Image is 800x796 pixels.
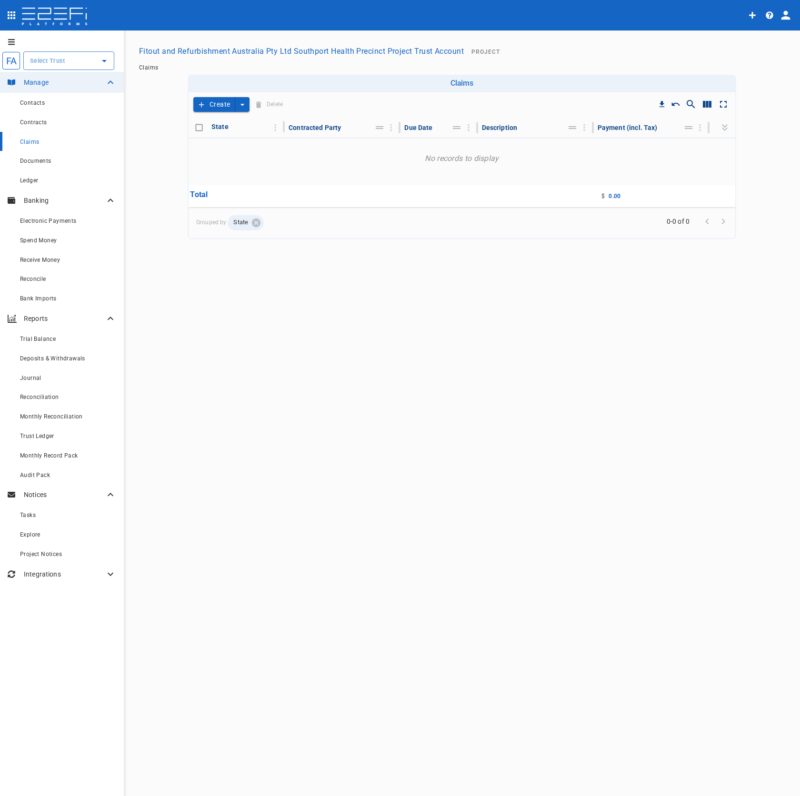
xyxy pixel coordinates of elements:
div: Contracted Party [289,122,341,133]
span: Go to previous page [699,216,715,225]
p: Total [190,189,208,203]
span: Journal [20,375,41,381]
nav: breadcrumb [139,64,785,71]
button: Download CSV [655,98,669,111]
span: Spend Money [20,237,57,244]
span: Expand all [718,123,731,131]
a: Claims [139,64,158,71]
span: Monthly Reconciliation [20,413,83,420]
span: Grouped by [196,215,720,230]
p: No records to display [189,138,735,185]
span: Claims [20,139,39,145]
button: Column Actions [577,120,592,135]
span: Project Notices [20,551,62,557]
span: Project [471,49,500,55]
span: Ledger [20,177,38,184]
p: Manage [24,78,105,87]
button: Show/Hide search [683,96,699,112]
span: Deposits & Withdrawals [20,355,85,362]
span: Documents [20,158,51,164]
span: 0.00 [609,193,621,199]
p: Notices [24,490,105,499]
span: Reconcile [20,276,46,282]
span: State [228,218,254,227]
input: Select Trust [28,56,96,66]
div: create claim type [193,97,250,112]
span: Reconciliation [20,394,59,400]
button: Move [566,121,579,134]
button: create claim type options [235,97,250,112]
button: Show/Hide columns [699,96,715,112]
div: Description [482,122,518,133]
button: Column Actions [461,120,476,135]
span: Monthly Record Pack [20,452,78,459]
p: Reports [24,314,105,323]
span: Explore [20,531,40,538]
span: Go to next page [715,216,731,225]
p: Integrations [24,569,105,579]
span: Contracts [20,119,47,126]
span: Toggle select all [192,121,206,134]
button: Create [193,97,235,112]
div: Payment (incl. Tax) [598,122,658,133]
span: Trial Balance [20,336,56,342]
button: Column Actions [383,120,399,135]
span: Receive Money [20,257,60,263]
span: Electronic Payments [20,218,77,224]
button: Fitout and Refurbishment Australia Pty Ltd Southport Health Precinct Project Trust Account [135,42,468,60]
span: 0-0 of 0 [663,217,693,226]
div: State [211,121,229,132]
button: Move [682,121,695,134]
button: Reset Sorting [669,97,683,111]
button: Open [98,54,111,68]
button: Column Actions [692,120,708,135]
h6: Claims [191,79,732,88]
span: Bank Imports [20,295,57,302]
span: Tasks [20,512,36,518]
div: Due Date [404,122,432,133]
span: $ [601,193,605,199]
button: Move [450,121,463,134]
button: Toggle full screen [715,96,731,112]
span: Contacts [20,99,45,106]
div: State [228,215,264,230]
span: Audit Pack [20,472,50,478]
button: Move [373,121,386,134]
p: Banking [24,196,105,205]
span: Trust Ledger [20,433,54,439]
div: FA [2,52,20,70]
span: Delete [253,97,286,112]
button: Column Actions [268,120,283,135]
